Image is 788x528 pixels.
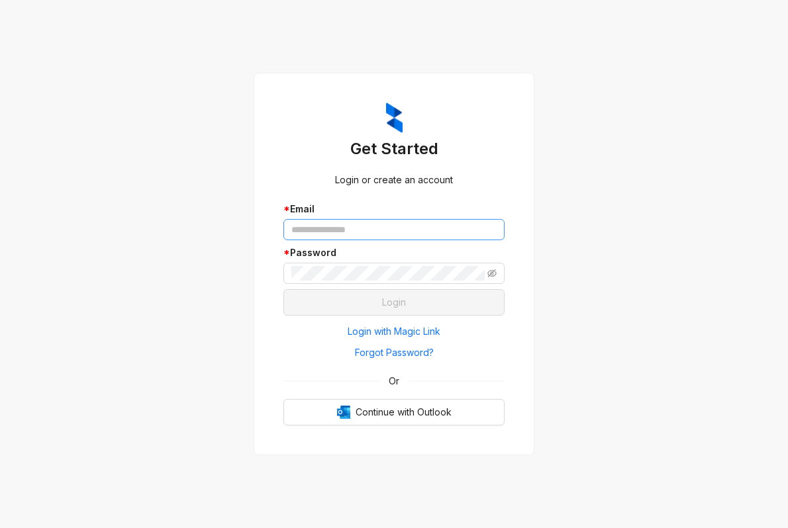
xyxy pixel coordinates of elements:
[283,289,505,316] button: Login
[379,374,409,388] span: Or
[283,321,505,342] button: Login with Magic Link
[337,406,350,419] img: Outlook
[283,342,505,363] button: Forgot Password?
[355,345,434,360] span: Forgot Password?
[348,324,440,339] span: Login with Magic Link
[283,399,505,425] button: OutlookContinue with Outlook
[283,173,505,187] div: Login or create an account
[283,202,505,216] div: Email
[386,103,403,133] img: ZumaIcon
[283,138,505,159] h3: Get Started
[487,269,497,278] span: eye-invisible
[356,405,452,419] span: Continue with Outlook
[283,245,505,260] div: Password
